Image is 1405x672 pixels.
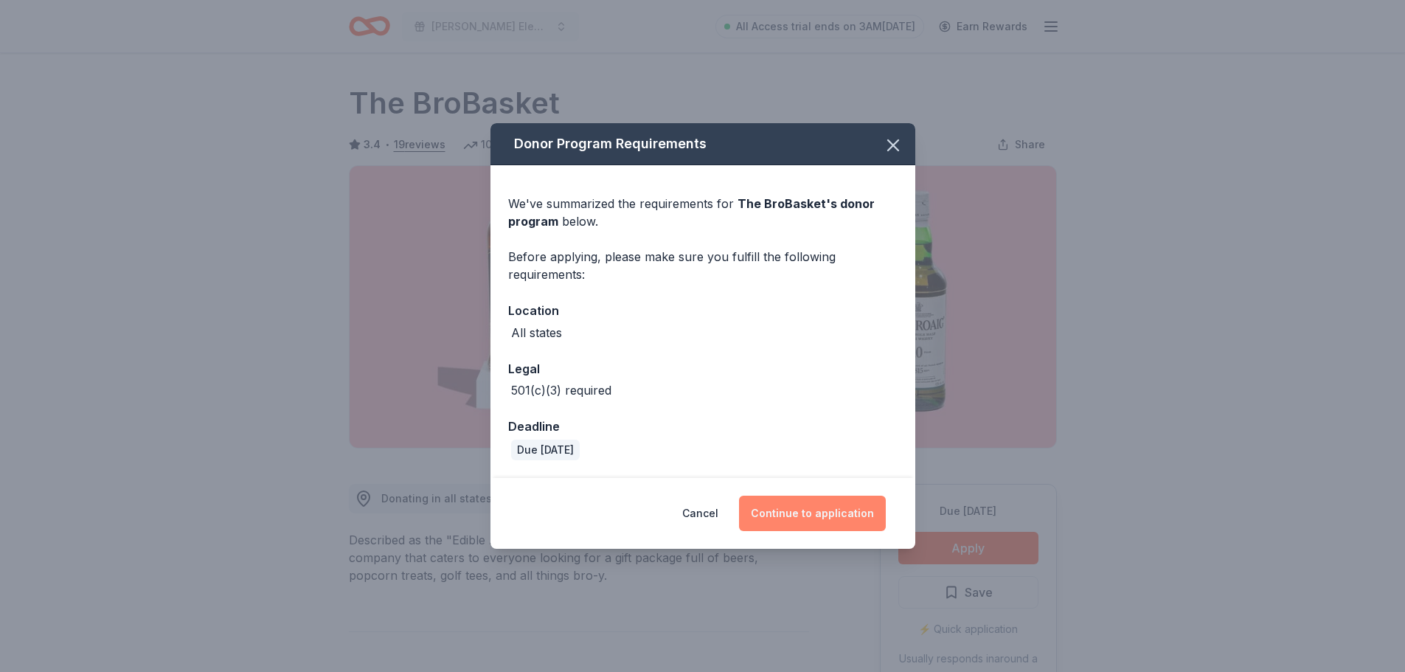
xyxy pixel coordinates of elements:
div: 501(c)(3) required [511,381,611,399]
div: Legal [508,359,898,378]
div: We've summarized the requirements for below. [508,195,898,230]
div: All states [511,324,562,342]
div: Donor Program Requirements [490,123,915,165]
div: Location [508,301,898,320]
button: Continue to application [739,496,886,531]
div: Before applying, please make sure you fulfill the following requirements: [508,248,898,283]
div: Deadline [508,417,898,436]
div: Due [DATE] [511,440,580,460]
button: Cancel [682,496,718,531]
